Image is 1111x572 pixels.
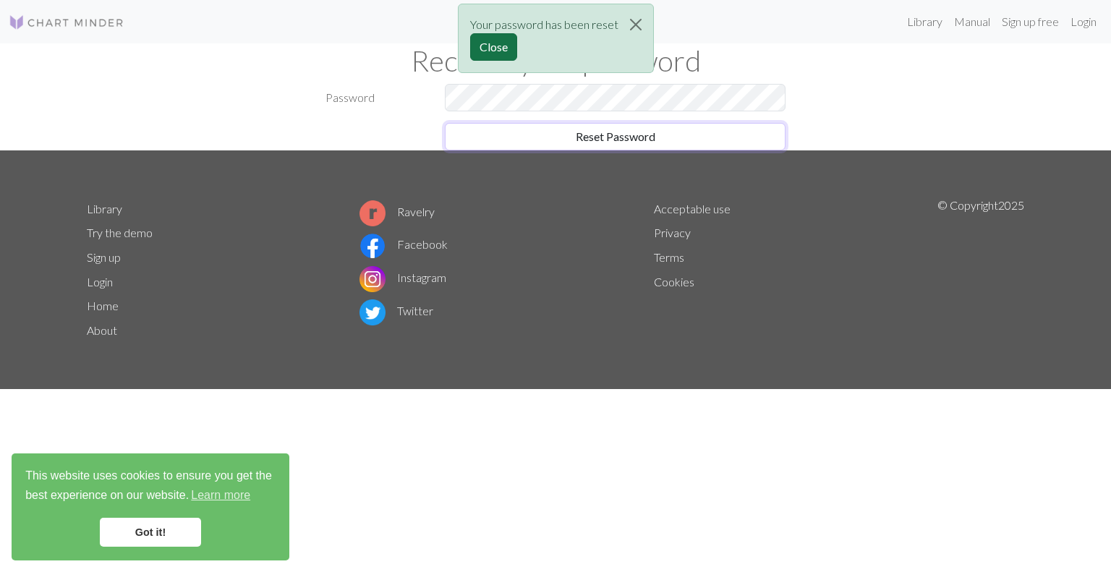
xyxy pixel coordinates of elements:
[359,266,386,292] img: Instagram logo
[100,518,201,547] a: dismiss cookie message
[317,84,436,111] label: Password
[359,270,446,284] a: Instagram
[445,123,786,150] button: Reset Password
[87,275,113,289] a: Login
[359,299,386,325] img: Twitter logo
[359,237,448,251] a: Facebook
[87,226,153,239] a: Try the demo
[470,16,618,33] p: Your password has been reset
[87,202,122,215] a: Library
[87,250,121,264] a: Sign up
[359,233,386,259] img: Facebook logo
[470,33,517,61] button: Close
[359,304,433,317] a: Twitter
[618,4,653,45] button: Close
[359,200,386,226] img: Ravelry logo
[359,205,435,218] a: Ravelry
[12,453,289,560] div: cookieconsent
[87,323,117,337] a: About
[87,299,119,312] a: Home
[654,250,684,264] a: Terms
[189,485,252,506] a: learn more about cookies
[654,226,691,239] a: Privacy
[654,275,694,289] a: Cookies
[654,202,731,215] a: Acceptable use
[937,197,1024,343] p: © Copyright 2025
[25,467,276,506] span: This website uses cookies to ensure you get the best experience on our website.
